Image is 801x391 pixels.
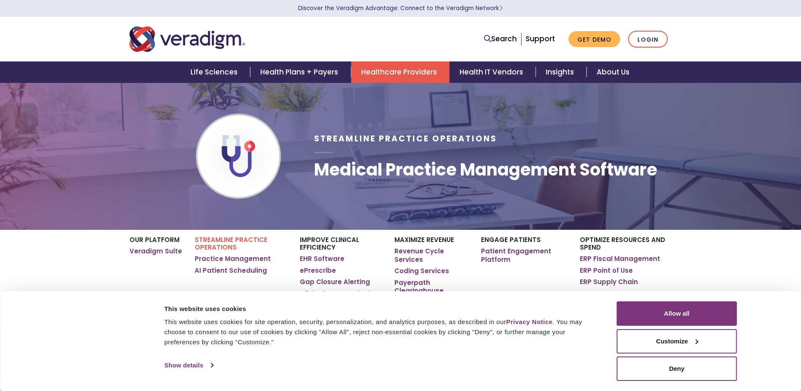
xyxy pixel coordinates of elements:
[580,255,660,263] a: ERP Fiscal Management
[580,278,638,286] a: ERP Supply Chain
[351,61,449,83] a: Healthcare Providers
[298,4,503,12] a: Discover the Veradigm Advantage: Connect to the Veradigm NetworkLearn More
[180,61,250,83] a: Life Sciences
[300,255,344,263] a: EHR Software
[617,301,737,326] button: Allow all
[130,247,182,255] a: Veradigm Suite
[580,266,633,275] a: ERP Point of Use
[506,318,553,325] a: Privacy Notice
[617,329,737,354] button: Customize
[449,61,536,83] a: Health IT Vendors
[568,31,620,48] a: Get Demo
[481,247,567,263] a: Patient Engagement Platform
[587,61,640,83] a: About Us
[130,25,245,53] img: Veradigm logo
[394,267,449,275] a: Coding Services
[394,279,468,295] a: Payerpath Clearinghouse
[314,160,657,180] h1: Medical Practice Management Software
[394,247,468,263] a: Revenue Cycle Services
[195,266,267,275] a: AI Patient Scheduling
[195,255,271,263] a: Practice Management
[250,61,351,83] a: Health Plans + Payers
[536,61,587,83] a: Insights
[300,266,336,275] a: ePrescribe
[164,359,213,372] a: Show details
[164,317,598,347] div: This website uses cookies for site operation, security, personalization, and analytics purposes, ...
[164,304,598,314] div: This website uses cookies
[300,290,378,298] a: Clinical Data Registries
[300,278,370,286] a: Gap Closure Alerting
[499,4,503,12] span: Learn More
[484,33,517,45] a: Search
[314,133,497,144] span: Streamline Practice Operations
[617,356,737,381] button: Deny
[628,31,668,48] a: Login
[526,34,555,44] a: Support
